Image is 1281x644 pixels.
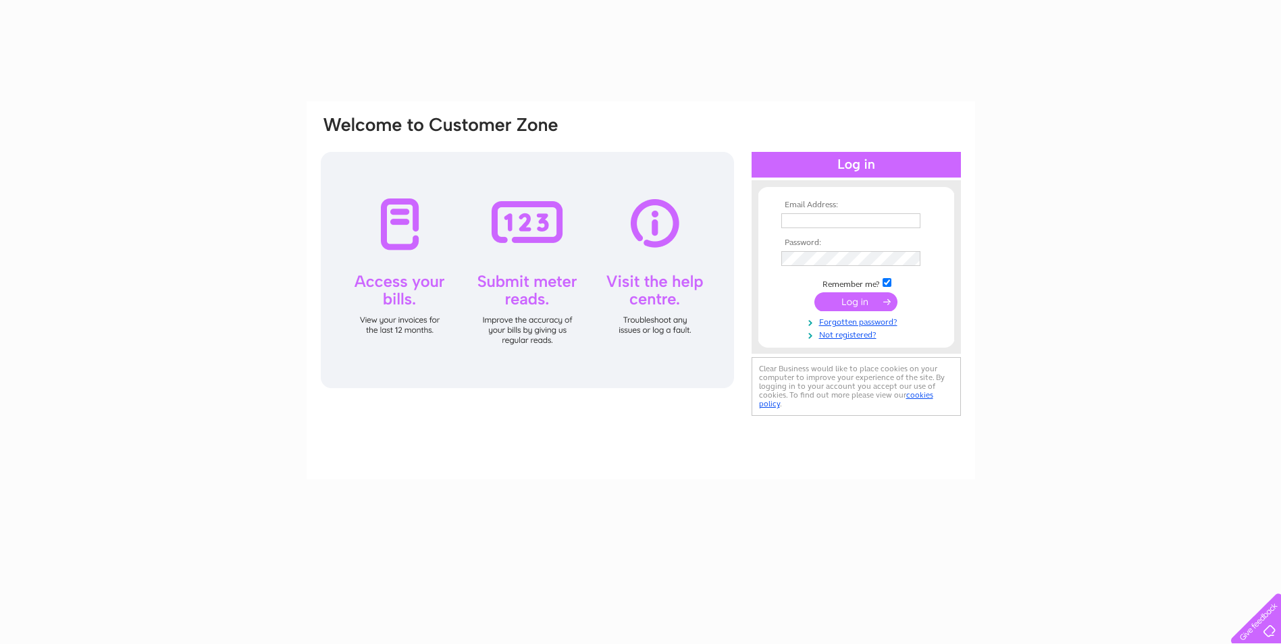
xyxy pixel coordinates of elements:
[778,238,935,248] th: Password:
[778,276,935,290] td: Remember me?
[778,200,935,210] th: Email Address:
[814,292,897,311] input: Submit
[759,390,933,408] a: cookies policy
[752,357,961,416] div: Clear Business would like to place cookies on your computer to improve your experience of the sit...
[781,327,935,340] a: Not registered?
[781,315,935,327] a: Forgotten password?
